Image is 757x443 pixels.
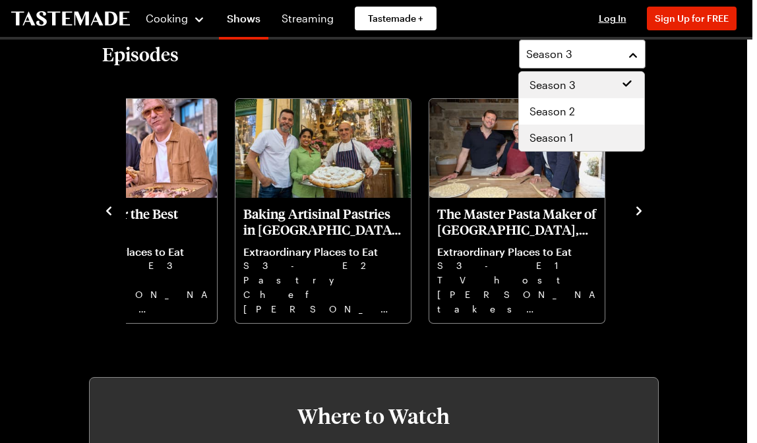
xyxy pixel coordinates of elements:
button: Season 3 [519,40,646,69]
span: Season 3 [530,77,576,93]
span: Season 1 [530,130,573,146]
span: Season 2 [530,103,575,119]
span: Season 3 [526,46,572,62]
div: Season 3 [518,71,645,152]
